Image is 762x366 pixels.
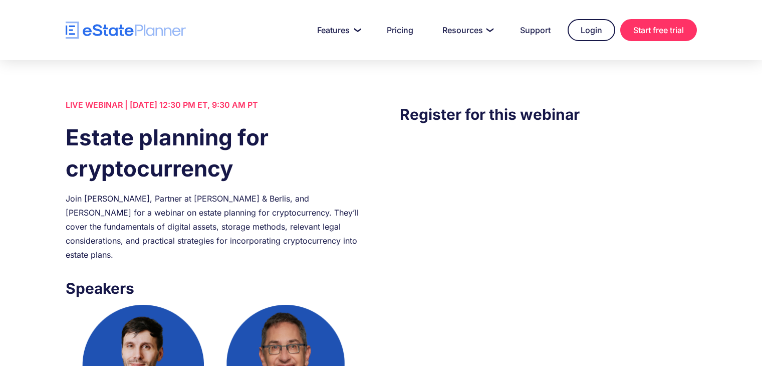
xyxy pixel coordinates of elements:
h3: Register for this webinar [400,103,696,126]
div: LIVE WEBINAR | [DATE] 12:30 PM ET, 9:30 AM PT [66,98,362,112]
h1: Estate planning for cryptocurrency [66,122,362,184]
a: Features [305,20,370,40]
a: home [66,22,186,39]
h3: Speakers [66,277,362,300]
a: Support [508,20,563,40]
div: Join [PERSON_NAME], Partner at [PERSON_NAME] & Berlis, and [PERSON_NAME] for a webinar on estate ... [66,192,362,262]
a: Start free trial [620,19,697,41]
a: Pricing [375,20,425,40]
iframe: Form 0 [400,146,696,316]
a: Resources [430,20,503,40]
a: Login [568,19,615,41]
